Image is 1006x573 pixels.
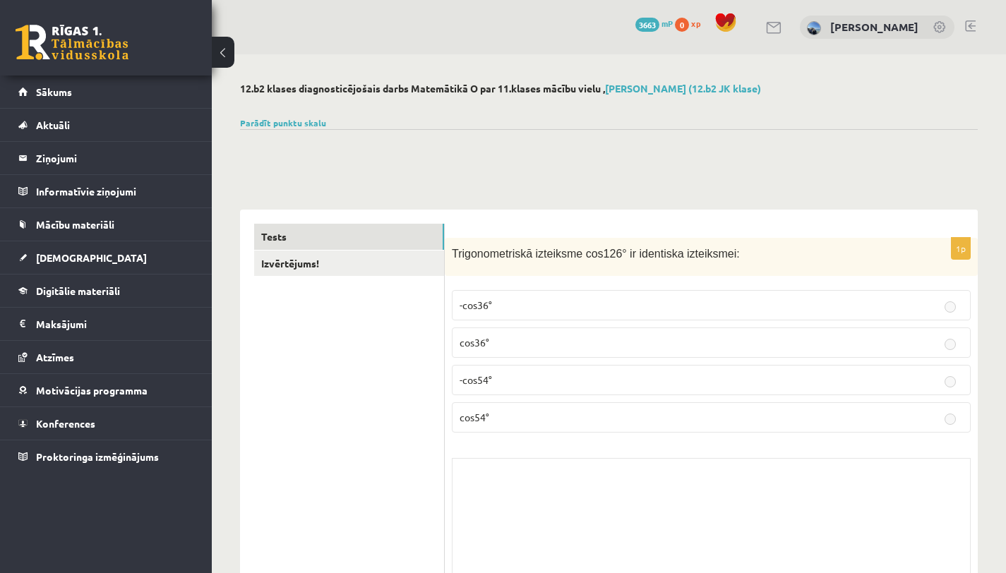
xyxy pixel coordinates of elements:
[18,241,194,274] a: [DEMOGRAPHIC_DATA]
[18,374,194,406] a: Motivācijas programma
[36,351,74,363] span: Atzīmes
[18,308,194,340] a: Maksājumi
[36,284,120,297] span: Digitālie materiāli
[240,83,978,95] h2: 12.b2 klases diagnosticējošais darbs Matemātikā O par 11.klases mācību vielu ,
[36,417,95,430] span: Konferences
[460,298,492,311] span: -cos36°
[945,339,956,350] input: cos36°
[18,208,194,241] a: Mācību materiāli
[18,407,194,440] a: Konferences
[36,85,72,98] span: Sākums
[661,18,673,29] span: mP
[635,18,659,32] span: 3663
[675,18,707,29] a: 0 xp
[951,237,971,260] p: 1p
[460,373,492,386] span: -cos54°
[18,275,194,307] a: Digitālie materiāli
[18,109,194,141] a: Aktuāli
[18,175,194,207] a: Informatīvie ziņojumi
[36,384,148,397] span: Motivācijas programma
[830,20,918,34] a: [PERSON_NAME]
[691,18,700,29] span: xp
[36,175,194,207] legend: Informatīvie ziņojumi
[36,119,70,131] span: Aktuāli
[16,25,128,60] a: Rīgas 1. Tālmācības vidusskola
[945,376,956,387] input: -cos54°
[675,18,689,32] span: 0
[635,18,673,29] a: 3663 mP
[36,308,194,340] legend: Maksājumi
[18,341,194,373] a: Atzīmes
[36,251,147,264] span: [DEMOGRAPHIC_DATA]
[36,218,114,231] span: Mācību materiāli
[460,336,489,349] span: cos36°
[254,251,444,277] a: Izvērtējums!
[460,411,489,423] span: cos54°
[18,142,194,174] a: Ziņojumi
[605,82,761,95] a: [PERSON_NAME] (12.b2 JK klase)
[240,117,326,128] a: Parādīt punktu skalu
[18,76,194,108] a: Sākums
[945,301,956,313] input: -cos36°
[452,248,740,260] span: Trigonometriskā izteiksme cos126° ir identiska izteiksmei:
[36,450,159,463] span: Proktoringa izmēģinājums
[18,440,194,473] a: Proktoringa izmēģinājums
[254,224,444,250] a: Tests
[807,21,821,35] img: Viktorija Ogreniča
[36,142,194,174] legend: Ziņojumi
[945,414,956,425] input: cos54°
